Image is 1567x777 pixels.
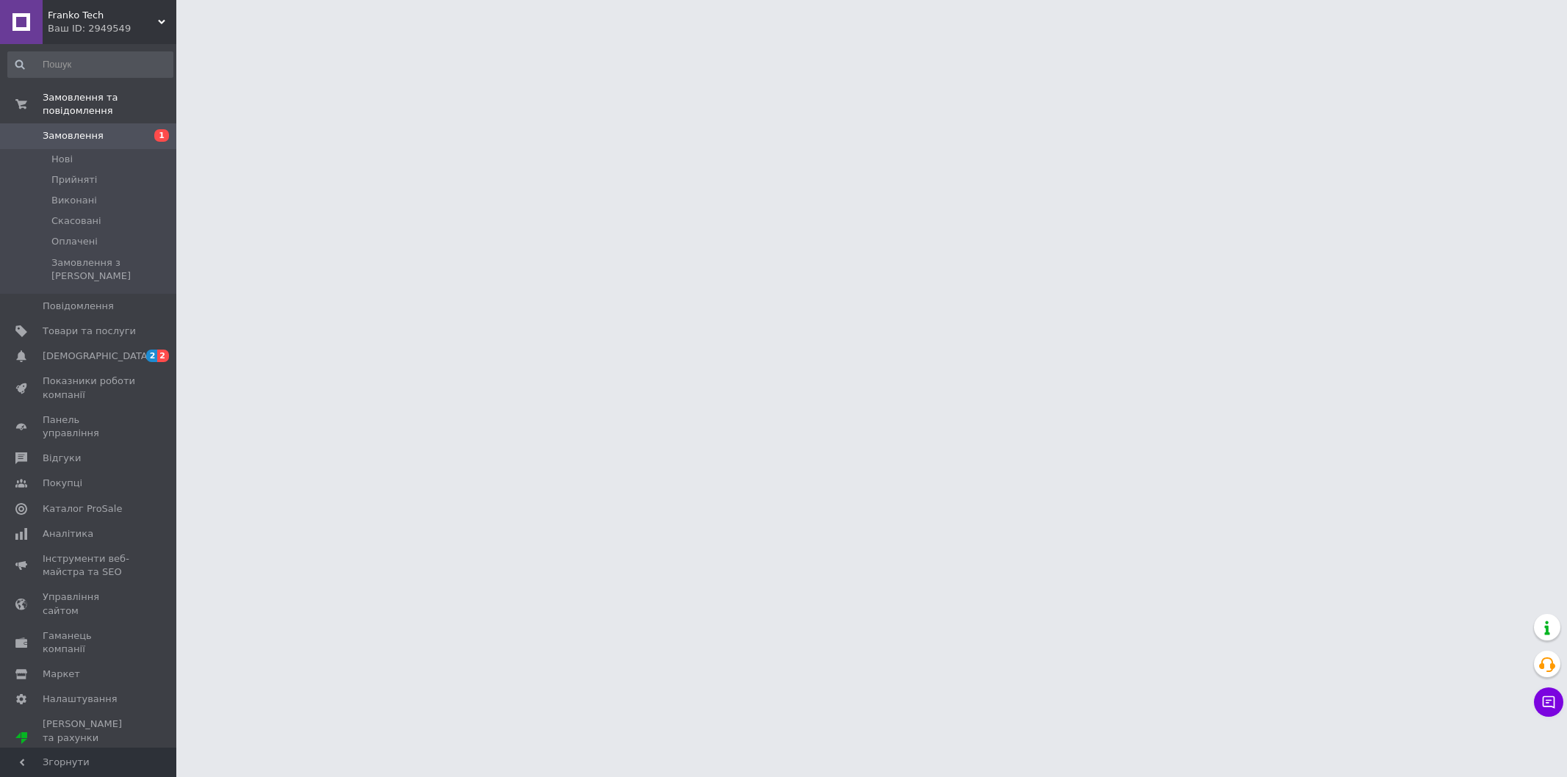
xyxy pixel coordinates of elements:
button: Чат з покупцем [1534,687,1563,717]
span: Оплачені [51,235,98,248]
span: Скасовані [51,214,101,228]
div: Prom топ [43,745,136,758]
span: Товари та послуги [43,325,136,338]
span: Гаманець компанії [43,629,136,656]
span: [DEMOGRAPHIC_DATA] [43,350,151,363]
span: Панель управління [43,413,136,440]
span: Виконані [51,194,97,207]
span: Налаштування [43,693,118,706]
span: Каталог ProSale [43,502,122,516]
span: Показники роботи компанії [43,375,136,401]
input: Пошук [7,51,173,78]
span: Аналітика [43,527,93,541]
span: Покупці [43,477,82,490]
span: Повідомлення [43,300,114,313]
span: Замовлення [43,129,104,142]
span: Нові [51,153,73,166]
span: 2 [157,350,169,362]
span: 1 [154,129,169,142]
span: Franko Tech [48,9,158,22]
span: Маркет [43,668,80,681]
span: Замовлення та повідомлення [43,91,176,118]
span: [PERSON_NAME] та рахунки [43,718,136,758]
span: 2 [146,350,158,362]
span: Замовлення з [PERSON_NAME] [51,256,172,283]
span: Прийняті [51,173,97,187]
span: Інструменти веб-майстра та SEO [43,552,136,579]
span: Відгуки [43,452,81,465]
span: Управління сайтом [43,590,136,617]
div: Ваш ID: 2949549 [48,22,176,35]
